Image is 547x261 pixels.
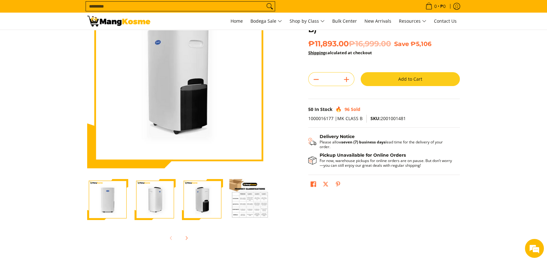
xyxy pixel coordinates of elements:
[308,115,363,121] span: 1000016177 |MK CLASS B
[320,158,454,168] p: For now, warehouse pickups for online orders are on pause. But don’t worry—you can still enjoy ou...
[439,4,447,9] span: ₱0
[370,115,406,121] span: 2001001481
[411,40,431,48] span: ₱5,106
[321,180,330,190] a: Post on X
[309,180,318,190] a: Share on Facebook
[334,180,342,190] a: Pin on Pinterest
[3,172,120,194] textarea: Type your message and hit 'Enter'
[87,179,128,220] img: carrier-30-liter-dehumidier-premium-full-view-mang-kosme
[341,139,386,145] strong: seven (7) business days
[433,4,438,9] span: 0
[351,106,360,112] span: Sold
[247,13,285,30] a: Bodega Sale
[250,17,282,25] span: Bodega Sale
[37,79,87,143] span: We're online!
[370,115,381,121] span: SKU:
[349,39,391,49] del: ₱16,999.00
[179,231,193,245] button: Next
[320,152,406,158] strong: Pickup Unavailable for Online Orders
[135,179,176,220] img: Carrier 30L White Dehumidifier (Class B)-2
[229,179,270,220] img: Carrier 30L White Dehumidifier (Class B)-4
[434,18,457,24] span: Contact Us
[308,106,313,112] span: 50
[315,106,333,112] span: In Stock
[157,13,460,30] nav: Main Menu
[424,3,448,10] span: •
[308,39,391,49] span: ₱11,893.00
[104,3,119,18] div: Minimize live chat window
[332,18,357,24] span: Bulk Center
[361,72,460,86] button: Add to Cart
[182,179,223,220] img: Carrier 30L White Dehumidifier (Class B)-3
[309,74,324,84] button: Subtract
[308,50,325,55] a: Shipping
[231,18,243,24] span: Home
[361,13,394,30] a: New Arrivals
[339,74,354,84] button: Add
[431,13,460,30] a: Contact Us
[345,106,350,112] span: 96
[265,2,275,11] button: Search
[87,16,150,26] img: Carrier 30-Liter Dehumidifier - White (Class B) l Mang Kosme
[320,140,454,149] p: Please allow lead time for the delivery of your order.
[396,13,430,30] a: Resources
[308,50,372,55] strong: calculated at checkout
[33,35,106,43] div: Chat with us now
[394,40,409,48] span: Save
[286,13,328,30] a: Shop by Class
[364,18,391,24] span: New Arrivals
[308,134,454,149] button: Shipping & Delivery
[227,13,246,30] a: Home
[290,17,325,25] span: Shop by Class
[329,13,360,30] a: Bulk Center
[399,17,426,25] span: Resources
[320,134,355,139] strong: Delivery Notice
